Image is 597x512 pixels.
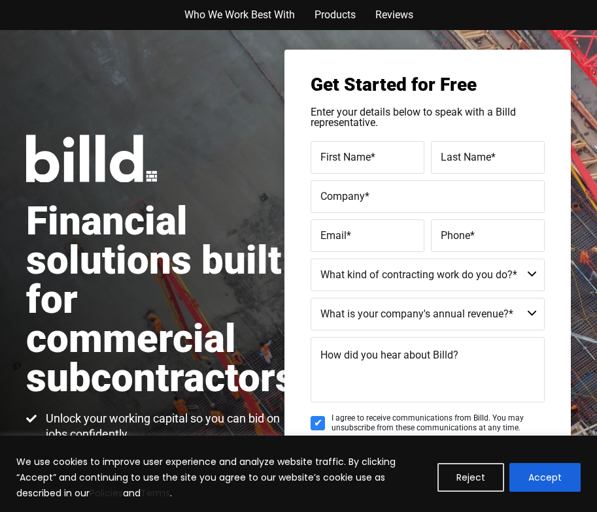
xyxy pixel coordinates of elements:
span: How did you hear about Billd? [320,349,458,361]
span: Phone [441,229,470,242]
button: Accept [509,463,581,492]
input: I agree to receive communications from Billd. You may unsubscribe from these communications at an... [311,416,325,430]
h3: Get Started for Free [311,76,545,94]
span: Email [320,229,347,242]
a: Who We Work Best With [184,7,295,24]
span: Last Name [441,151,491,163]
p: We use cookies to improve user experience and analyze website traffic. By clicking “Accept” and c... [16,454,428,501]
a: Policies [90,487,123,500]
span: Company [320,190,365,202]
span: Unlock your working capital so you can bid on jobs confidently [43,411,284,442]
a: Products [315,7,356,24]
a: Reviews [375,7,413,24]
span: First Name [320,151,371,163]
a: Terms [141,487,170,500]
h1: Financial solutions built for commercial subcontractors [26,202,284,398]
p: Enter your details below to speak with a Billd representative. [311,107,545,128]
button: Reject [437,463,504,492]
span: I agree to receive communications from Billd. You may unsubscribe from these communications at an... [332,413,545,432]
